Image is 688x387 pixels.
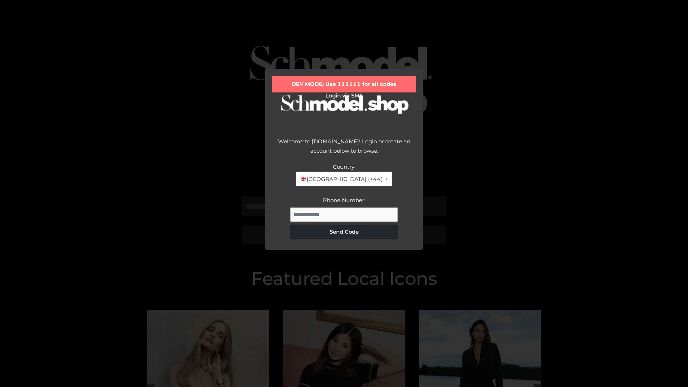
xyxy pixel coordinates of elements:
[290,225,398,239] button: Send Code
[323,197,365,204] label: Phone Number:
[272,137,416,162] div: Welcome to [DOMAIN_NAME]! Login or create an account below to browse.
[272,92,416,99] h2: Login via SMS
[301,176,306,181] img: 🇬🇧
[272,76,416,92] div: DEV MODE: Use 111111 for all codes
[300,175,382,184] span: [GEOGRAPHIC_DATA] (+44)
[333,163,355,170] label: Country:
